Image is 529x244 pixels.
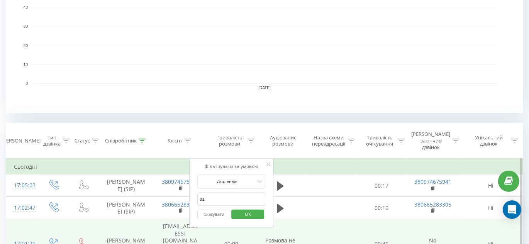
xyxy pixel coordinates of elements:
text: 40 [24,5,28,10]
td: Ні [459,175,523,197]
div: Співробітник [105,137,137,144]
div: Клієнт [168,137,182,144]
td: [PERSON_NAME] (SIP) [98,175,154,197]
input: 00:00 [197,193,265,206]
div: [PERSON_NAME] [2,137,41,144]
td: Сьогодні [6,159,523,175]
div: 17:02:47 [14,200,31,215]
div: Тривалість розмови [213,134,246,147]
div: Унікальний дзвінок [468,134,509,147]
button: Скасувати [197,210,230,219]
text: [DATE] [258,86,271,90]
text: 30 [24,25,28,29]
a: 380974675941 [414,178,451,185]
div: Аудіозапис розмови [263,134,303,147]
text: 20 [24,44,28,48]
text: 0 [25,81,28,86]
text: 10 [24,63,28,67]
div: 17:05:03 [14,178,31,193]
div: Статус [75,137,90,144]
a: 380974675941 [162,178,199,185]
div: Назва схеми переадресації [312,134,346,147]
div: [PERSON_NAME] закінчив дзвінок [411,131,450,151]
div: Тип дзвінка [43,134,61,147]
a: 380665283305 [414,201,451,208]
td: 00:17 [356,175,407,197]
div: Фільтрувати за умовою [197,163,265,170]
button: OK [231,210,264,219]
td: 00:16 [356,197,407,219]
div: Тривалість очікування [363,134,396,147]
a: 380665283305 [162,201,199,208]
td: [PERSON_NAME] (SIP) [98,197,154,219]
span: OK [237,208,259,220]
td: Ні [459,197,523,219]
div: Open Intercom Messenger [503,200,521,219]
